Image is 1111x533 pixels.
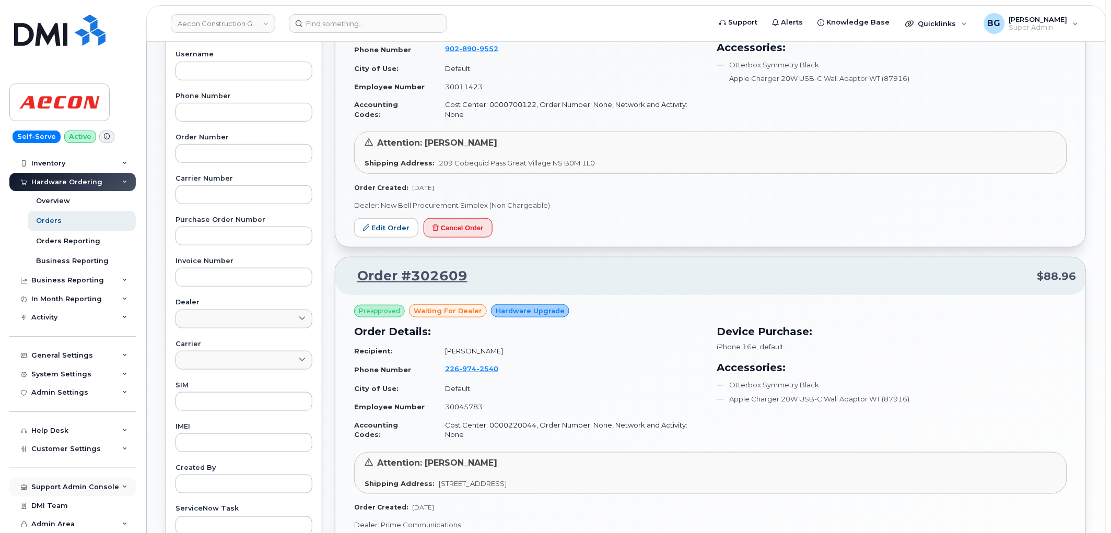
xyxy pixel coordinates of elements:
span: Knowledge Base [827,17,890,28]
strong: Employee Number [354,82,425,91]
div: Quicklinks [898,13,975,34]
td: 30045783 [436,398,704,416]
span: 226 [445,364,498,373]
label: ServiceNow Task [176,506,312,513]
span: 2540 [476,364,498,373]
strong: Accounting Codes: [354,421,398,439]
strong: City of Use: [354,64,399,73]
span: Quicklinks [918,19,956,28]
label: Phone Number [176,93,312,100]
strong: Shipping Address: [365,479,435,488]
span: [DATE] [412,184,434,192]
span: Attention: [PERSON_NAME] [377,458,497,468]
strong: Shipping Address: [365,159,435,167]
td: 30011423 [436,78,704,96]
strong: Accounting Codes: [354,100,398,119]
span: 9552 [476,44,498,53]
span: [DATE] [412,504,434,512]
td: Default [436,60,704,78]
li: Otterbox Symmetry Black [717,60,1068,70]
label: IMEI [176,423,312,430]
label: Created By [176,465,312,471]
h3: Accessories: [717,40,1068,55]
td: Default [436,380,704,398]
h3: Accessories: [717,360,1068,375]
span: iPhone 16e [717,342,757,351]
p: Dealer: New Bell Procurement Simplex (Non Chargeable) [354,200,1067,210]
a: Knowledge Base [811,12,897,33]
strong: City of Use: [354,384,399,393]
a: Aecon Construction Group Inc [171,14,275,33]
h3: Device Purchase: [717,324,1068,339]
span: [STREET_ADDRESS] [439,479,507,488]
a: Support [712,12,765,33]
span: 890 [459,44,476,53]
td: [PERSON_NAME] [436,342,704,360]
label: Purchase Order Number [176,217,312,223]
li: Apple Charger 20W USB-C Wall Adaptor WT (87916) [717,74,1068,84]
strong: Recipient: [354,347,393,355]
span: 209 Cobequid Pass Great Village NS B0M 1L0 [439,159,595,167]
a: 2269742540 [445,364,511,373]
li: Apple Charger 20W USB-C Wall Adaptor WT (87916) [717,394,1068,404]
div: Bill Geary [977,13,1086,34]
a: Order #302609 [345,267,467,286]
li: Otterbox Symmetry Black [717,380,1068,390]
span: BG [988,17,1001,30]
a: 9028909552 [445,44,511,53]
span: $88.96 [1037,269,1077,284]
span: , default [757,342,784,351]
label: Invoice Number [176,258,312,265]
td: Cost Center: 0000700122, Order Number: None, Network and Activity: None [436,96,704,123]
span: [PERSON_NAME] [1009,15,1068,23]
span: Support [729,17,758,28]
span: Preapproved [359,306,400,316]
strong: Phone Number [354,365,411,374]
label: Carrier Number [176,175,312,182]
strong: Order Created: [354,504,408,512]
label: Dealer [176,299,312,306]
a: Edit Order [354,218,418,238]
span: Hardware Upgrade [496,306,565,316]
span: 902 [445,44,498,53]
span: waiting for dealer [414,306,482,316]
a: Alerts [765,12,811,33]
label: Carrier [176,341,312,348]
span: Super Admin [1009,23,1068,32]
strong: Order Created: [354,184,408,192]
td: Cost Center: 0000220044, Order Number: None, Network and Activity: None [436,416,704,444]
span: 974 [459,364,476,373]
span: Alerts [781,17,803,28]
label: SIM [176,382,312,389]
label: Username [176,51,312,58]
h3: Order Details: [354,324,705,339]
strong: Phone Number [354,45,411,54]
input: Find something... [289,14,447,33]
span: Attention: [PERSON_NAME] [377,138,497,148]
label: Order Number [176,134,312,141]
strong: Employee Number [354,402,425,411]
button: Cancel Order [424,218,493,238]
p: Dealer: Prime Communications [354,520,1067,530]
